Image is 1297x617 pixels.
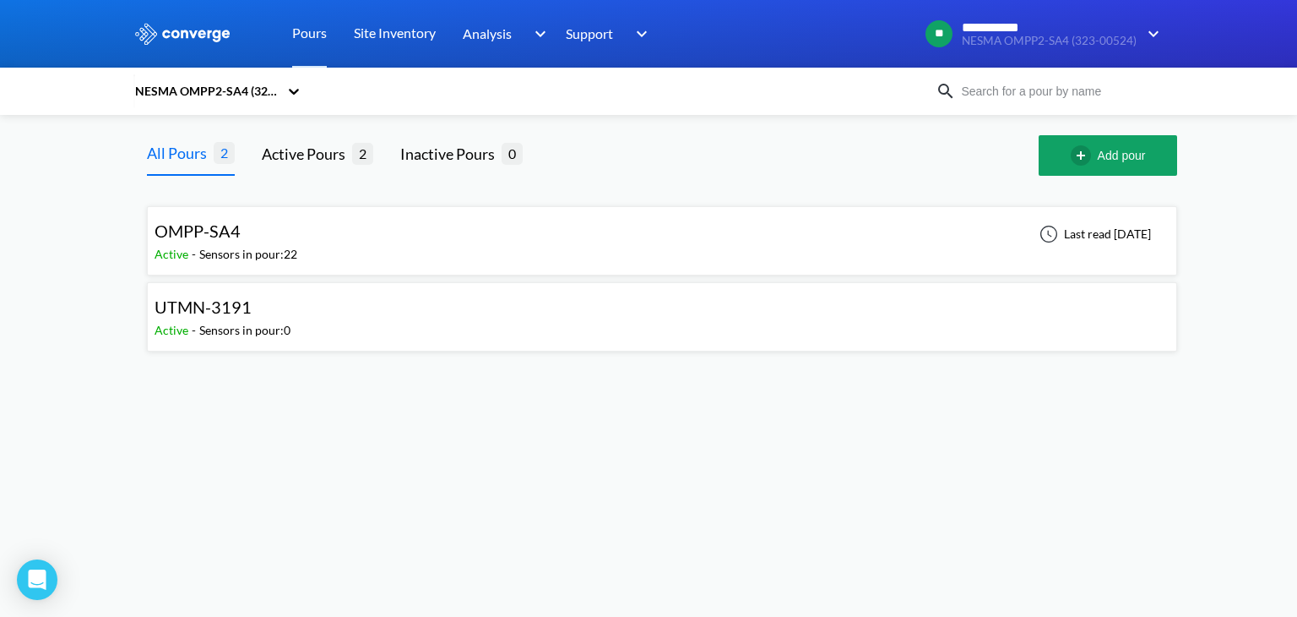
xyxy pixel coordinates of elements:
div: Inactive Pours [400,142,502,166]
img: downArrow.svg [625,24,652,44]
span: 0 [502,143,523,164]
div: Active Pours [262,142,352,166]
span: - [192,323,199,337]
span: OMPP-SA4 [155,221,241,241]
div: Last read [DATE] [1030,224,1156,244]
button: Add pour [1039,135,1177,176]
span: Analysis [463,23,512,44]
input: Search for a pour by name [956,82,1160,101]
img: icon-search.svg [936,81,956,101]
div: Sensors in pour: 0 [199,321,290,340]
a: OMPP-SA4Active-Sensors in pour:22Last read [DATE] [147,226,1177,240]
div: All Pours [147,141,214,165]
span: 2 [352,143,373,164]
span: NESMA OMPP2-SA4 (323-00524) [962,35,1137,47]
span: UTMN-3191 [155,297,252,317]
div: NESMA OMPP2-SA4 (323-00524) [133,82,279,101]
span: Active [155,323,192,337]
img: downArrow.svg [1137,24,1164,44]
span: Active [155,247,192,261]
img: downArrow.svg [524,24,551,44]
span: Support [566,23,613,44]
span: 2 [214,142,235,163]
div: Sensors in pour: 22 [199,245,297,264]
div: Open Intercom Messenger [17,560,57,600]
a: UTMN-3191Active-Sensors in pour:0 [147,302,1177,316]
span: - [192,247,199,261]
img: logo_ewhite.svg [133,23,231,45]
img: add-circle-outline.svg [1071,145,1098,166]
